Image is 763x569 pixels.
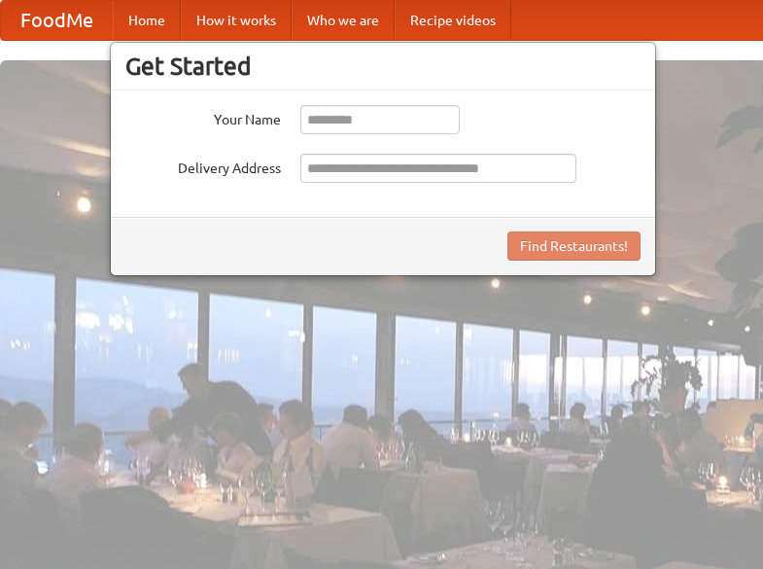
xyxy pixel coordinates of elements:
[125,154,281,178] label: Delivery Address
[113,1,181,40] a: Home
[292,1,395,40] a: Who we are
[125,52,641,81] h3: Get Started
[125,105,281,129] label: Your Name
[507,231,641,261] button: Find Restaurants!
[1,1,113,40] a: FoodMe
[181,1,292,40] a: How it works
[395,1,511,40] a: Recipe videos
